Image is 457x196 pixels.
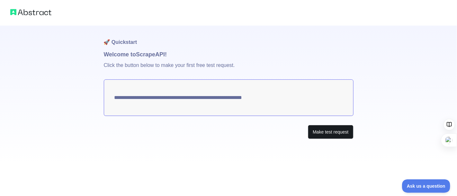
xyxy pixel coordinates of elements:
p: Click the button below to make your first free test request. [104,59,354,79]
iframe: Toggle Customer Support [402,179,451,193]
h1: 🚀 Quickstart [104,26,354,50]
h1: Welcome to Scrape API! [104,50,354,59]
img: Abstract logo [10,8,51,17]
button: Make test request [308,125,353,139]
